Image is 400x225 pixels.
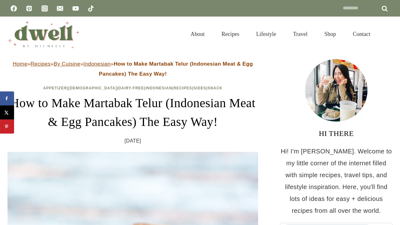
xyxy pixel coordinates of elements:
a: About [182,23,213,45]
a: Home [13,61,27,67]
a: Sides [193,86,206,90]
h3: HI THERE [280,128,392,139]
a: Lifestyle [248,23,285,45]
a: Email [54,2,66,15]
a: Instagram [38,2,51,15]
time: [DATE] [125,136,141,146]
a: Indonesian [145,86,172,90]
a: YouTube [69,2,82,15]
img: DWELL by michelle [7,20,79,48]
nav: Primary Navigation [182,23,379,45]
a: Snack [207,86,222,90]
a: Travel [285,23,316,45]
h1: How to Make Martabak Telur (Indonesian Meat & Egg Pancakes) The Easy Way! [7,94,258,131]
a: Recipes [173,86,192,90]
a: TikTok [85,2,97,15]
strong: How to Make Martabak Telur (Indonesian Meat & Egg Pancakes) The Easy Way! [99,61,253,77]
a: Dairy-Free [118,86,144,90]
a: Indonesian [83,61,111,67]
a: Contact [344,23,379,45]
span: | | | | | | [43,86,222,90]
a: Recipes [31,61,51,67]
a: Recipes [213,23,248,45]
span: » » » » [13,61,253,77]
p: Hi! I'm [PERSON_NAME]. Welcome to my little corner of the internet filled with simple recipes, tr... [280,145,392,217]
button: View Search Form [382,29,392,39]
a: Pinterest [23,2,35,15]
a: Shop [316,23,344,45]
a: By Cuisine [54,61,80,67]
a: Appetizer [43,86,67,90]
a: [DEMOGRAPHIC_DATA] [68,86,117,90]
a: Facebook [7,2,20,15]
